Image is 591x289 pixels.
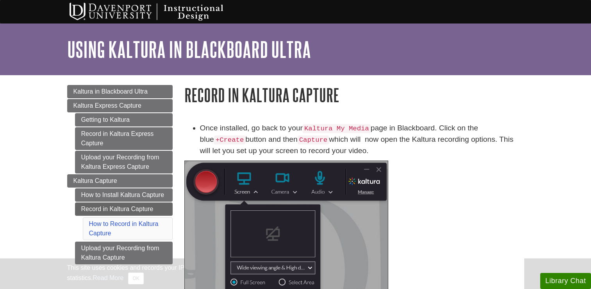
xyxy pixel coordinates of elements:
a: Record in Kaltura Express Capture [75,127,173,150]
code: +Create [214,135,246,144]
span: Kaltura in Blackboard Ultra [73,88,148,95]
li: Once installed, go back to your page in Blackboard. Click on the blue button and then which will ... [200,123,524,157]
a: Using Kaltura in Blackboard Ultra [67,37,311,61]
a: How to Record in Kaltura Capture [89,220,159,237]
code: Kaltura My Media [303,124,371,133]
a: Record in Kaltura Capture [75,202,173,216]
span: Kaltura Capture [73,177,117,184]
span: Kaltura Express Capture [73,102,141,109]
code: Capture [298,135,329,144]
button: Library Chat [540,273,591,289]
a: Upload your Recording from Kaltura Express Capture [75,151,173,173]
a: Kaltura Capture [67,174,173,188]
div: Guide Page Menu [67,85,173,264]
h1: Record in Kaltura Capture [184,85,524,105]
a: How to Install Kaltura Capture [75,188,173,202]
a: Getting to Kaltura [75,113,173,126]
a: Kaltura Express Capture [67,99,173,112]
a: Upload your Recording from Kaltura Capture [75,242,173,264]
img: Davenport University Instructional Design [63,2,251,22]
a: Kaltura in Blackboard Ultra [67,85,173,98]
